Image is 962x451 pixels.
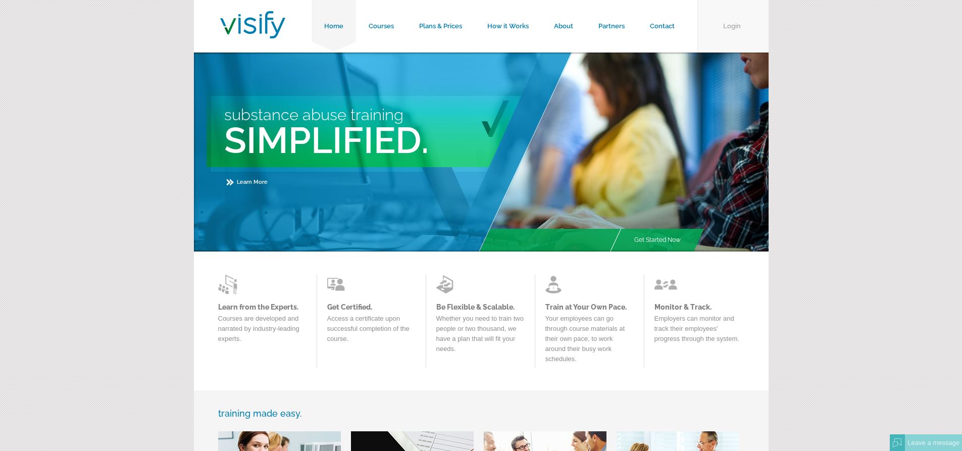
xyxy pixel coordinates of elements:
[545,303,634,311] a: Train at Your Own Pace.
[545,274,568,294] img: Learn from the Experts
[654,274,677,294] img: Learn from the Experts
[654,314,743,349] p: Employers can monitor and track their employees' progress through the system.
[478,53,769,252] img: Main Image
[622,229,693,252] a: Get Started Now
[218,408,744,419] h3: training made easy.
[224,106,575,124] h3: Substance Abuse Training
[224,119,575,162] h2: Simplified.
[218,274,241,294] img: Learn from the Experts
[893,438,902,447] img: Offline
[218,314,307,349] p: Courses are developed and narrated by industry-leading experts.
[654,303,743,311] a: Monitor & Track.
[327,274,350,294] img: Learn from the Experts
[905,434,962,451] div: Leave a message
[545,314,634,369] p: Your employees can go through course materials at their own pace, to work around their busy work ...
[436,274,459,294] img: Learn from the Experts
[436,303,525,311] a: Be Flexible & Scalable.
[220,11,285,38] img: Visify Training
[327,303,416,311] a: Get Certified.
[327,314,416,349] p: Access a certificate upon successful completion of the course.
[227,179,268,185] a: Learn More
[218,303,307,311] a: Learn from the Experts.
[220,27,285,41] a: Visify Training
[436,314,525,359] p: Whether you need to train two people or two thousand, we have a plan that will fit your needs.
